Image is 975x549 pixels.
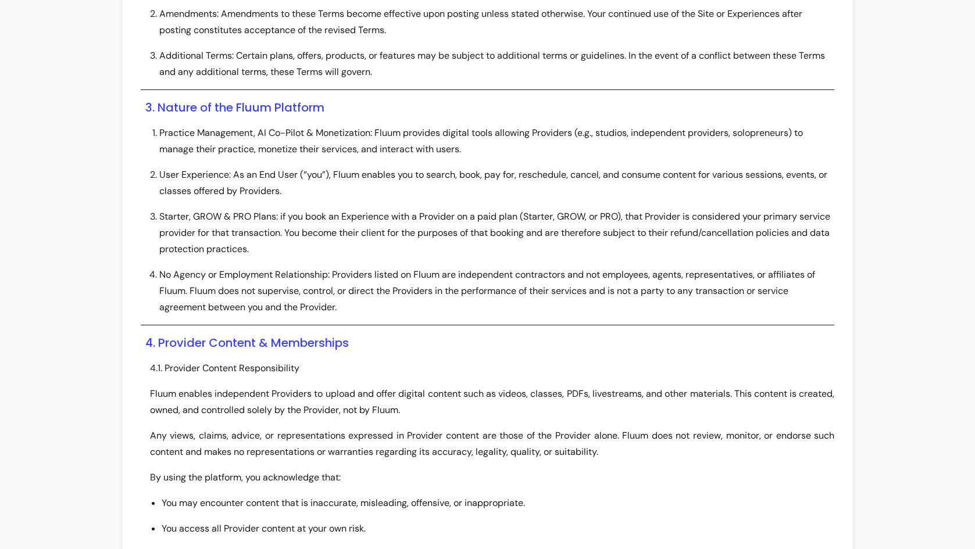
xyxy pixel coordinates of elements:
h3: 3. Nature of the Fluum Platform [145,99,835,116]
p: 4.1. Provider Content Responsibility [150,360,835,376]
li: Amendments: Amendments to these Terms become effective upon posting unless stated otherwise. Your... [159,6,835,38]
li: Practice Management, AI Co-Pilot & Monetization: Fluum provides digital tools allowing Providers ... [159,125,835,157]
li: Additional Terms: Certain plans, offers, products, or features may be subject to additional terms... [159,48,835,80]
p: By using the platform, you acknowledge that: [150,469,835,486]
li: You may encounter content that is inaccurate, misleading, offensive, or inappropriate. [162,495,835,511]
li: You access all Provider content at your own risk. [162,521,835,537]
p: Fluum enables independent Providers to upload and offer digital content such as videos, classes, ... [150,386,835,418]
li: Starter, GROW & PRO Plans: if you book an Experience with a Provider on a paid plan (Starter, GRO... [159,209,835,257]
p: Any views, claims, advice, or representations expressed in Provider content are those of the Prov... [150,428,835,460]
li: No Agency or Employment Relationship: Providers listed on Fluum are independent contractors and n... [159,267,835,315]
h3: 4. Provider Content & Memberships [145,335,835,351]
li: User Experience: As an End User (“you”), Fluum enables you to search, book, pay for, reschedule, ... [159,167,835,199]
